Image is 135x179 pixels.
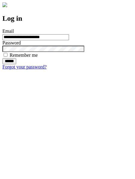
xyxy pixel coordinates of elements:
h2: Log in [2,14,133,23]
label: Email [2,29,14,34]
img: logo-4e3dc11c47720685a147b03b5a06dd966a58ff35d612b21f08c02c0306f2b779.png [2,2,7,7]
label: Remember me [10,53,38,58]
label: Password [2,40,21,45]
a: Forgot your password? [2,64,46,69]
